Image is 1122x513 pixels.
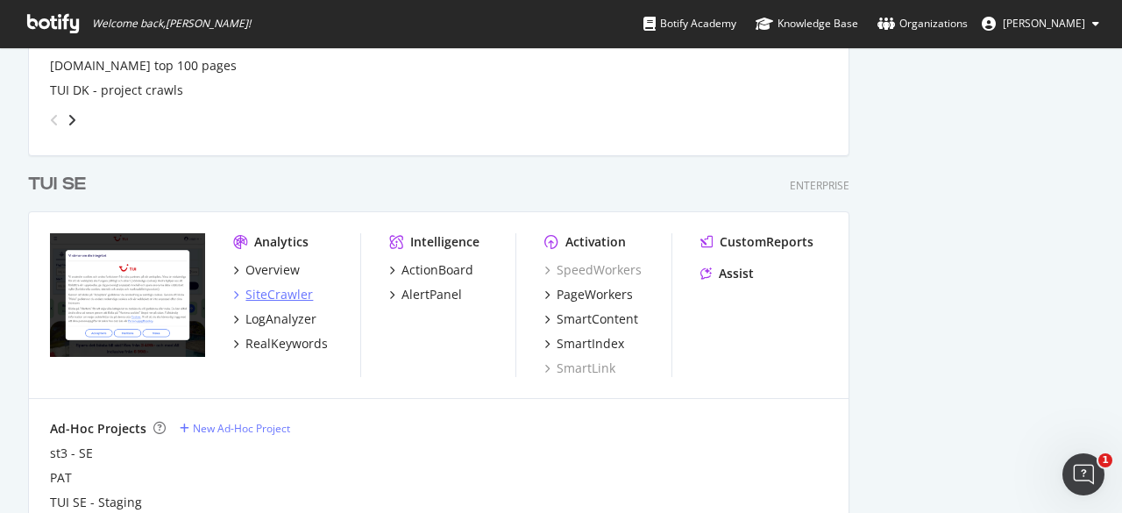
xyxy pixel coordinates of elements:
[544,360,615,377] a: SmartLink
[389,286,462,303] a: AlertPanel
[544,261,642,279] a: SpeedWorkers
[50,57,237,75] a: [DOMAIN_NAME] top 100 pages
[50,445,93,462] a: st3 - SE
[968,10,1113,38] button: [PERSON_NAME]
[92,17,251,31] span: Welcome back, [PERSON_NAME] !
[233,310,316,328] a: LogAnalyzer
[700,233,813,251] a: CustomReports
[700,265,754,282] a: Assist
[557,310,638,328] div: SmartContent
[245,286,313,303] div: SiteCrawler
[28,172,86,197] div: TUI SE
[50,233,205,358] img: tui.se
[1003,16,1085,31] span: Hjalmar Desmond
[544,335,624,353] a: SmartIndex
[180,421,290,436] a: New Ad-Hoc Project
[756,15,858,32] div: Knowledge Base
[50,469,72,487] a: PAT
[50,494,142,511] a: TUI SE - Staging
[565,233,626,251] div: Activation
[193,421,290,436] div: New Ad-Hoc Project
[245,261,300,279] div: Overview
[43,106,66,134] div: angle-left
[50,82,183,99] a: TUI DK - project crawls
[389,261,473,279] a: ActionBoard
[1062,453,1104,495] iframe: Intercom live chat
[233,335,328,353] a: RealKeywords
[719,265,754,282] div: Assist
[254,233,309,251] div: Analytics
[877,15,968,32] div: Organizations
[401,261,473,279] div: ActionBoard
[720,233,813,251] div: CustomReports
[233,261,300,279] a: Overview
[790,178,849,193] div: Enterprise
[1098,453,1112,467] span: 1
[28,172,93,197] a: TUI SE
[50,420,146,438] div: Ad-Hoc Projects
[401,286,462,303] div: AlertPanel
[245,335,328,353] div: RealKeywords
[233,286,313,303] a: SiteCrawler
[245,310,316,328] div: LogAnalyzer
[557,286,633,303] div: PageWorkers
[557,335,624,353] div: SmartIndex
[643,15,736,32] div: Botify Academy
[544,286,633,303] a: PageWorkers
[410,233,479,251] div: Intelligence
[66,111,78,129] div: angle-right
[544,310,638,328] a: SmartContent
